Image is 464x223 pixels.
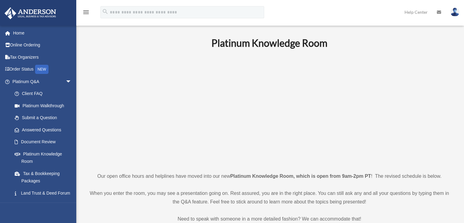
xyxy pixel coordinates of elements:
a: Document Review [9,136,81,148]
a: Order StatusNEW [4,63,81,76]
img: Anderson Advisors Platinum Portal [3,7,58,19]
iframe: 231110_Toby_KnowledgeRoom [178,57,361,161]
i: menu [82,9,90,16]
a: Tax & Bookkeeping Packages [9,167,81,187]
a: menu [82,11,90,16]
p: Our open office hours and helplines have moved into our new ! The revised schedule is below. [87,172,452,181]
a: Answered Questions [9,124,81,136]
a: Portal Feedback [9,199,81,211]
a: Tax Organizers [4,51,81,63]
span: arrow_drop_down [66,75,78,88]
a: Online Ordering [4,39,81,51]
img: User Pic [450,8,459,16]
a: Home [4,27,81,39]
div: NEW [35,65,49,74]
b: Platinum Knowledge Room [211,37,327,49]
p: When you enter the room, you may see a presentation going on. Rest assured, you are in the right ... [87,189,452,206]
a: Land Trust & Deed Forum [9,187,81,199]
a: Platinum Q&Aarrow_drop_down [4,75,81,88]
a: Client FAQ [9,88,81,100]
a: Submit a Question [9,112,81,124]
i: search [102,8,109,15]
a: Platinum Walkthrough [9,100,81,112]
strong: Platinum Knowledge Room, which is open from 9am-2pm PT [230,174,371,179]
a: Platinum Knowledge Room [9,148,78,167]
